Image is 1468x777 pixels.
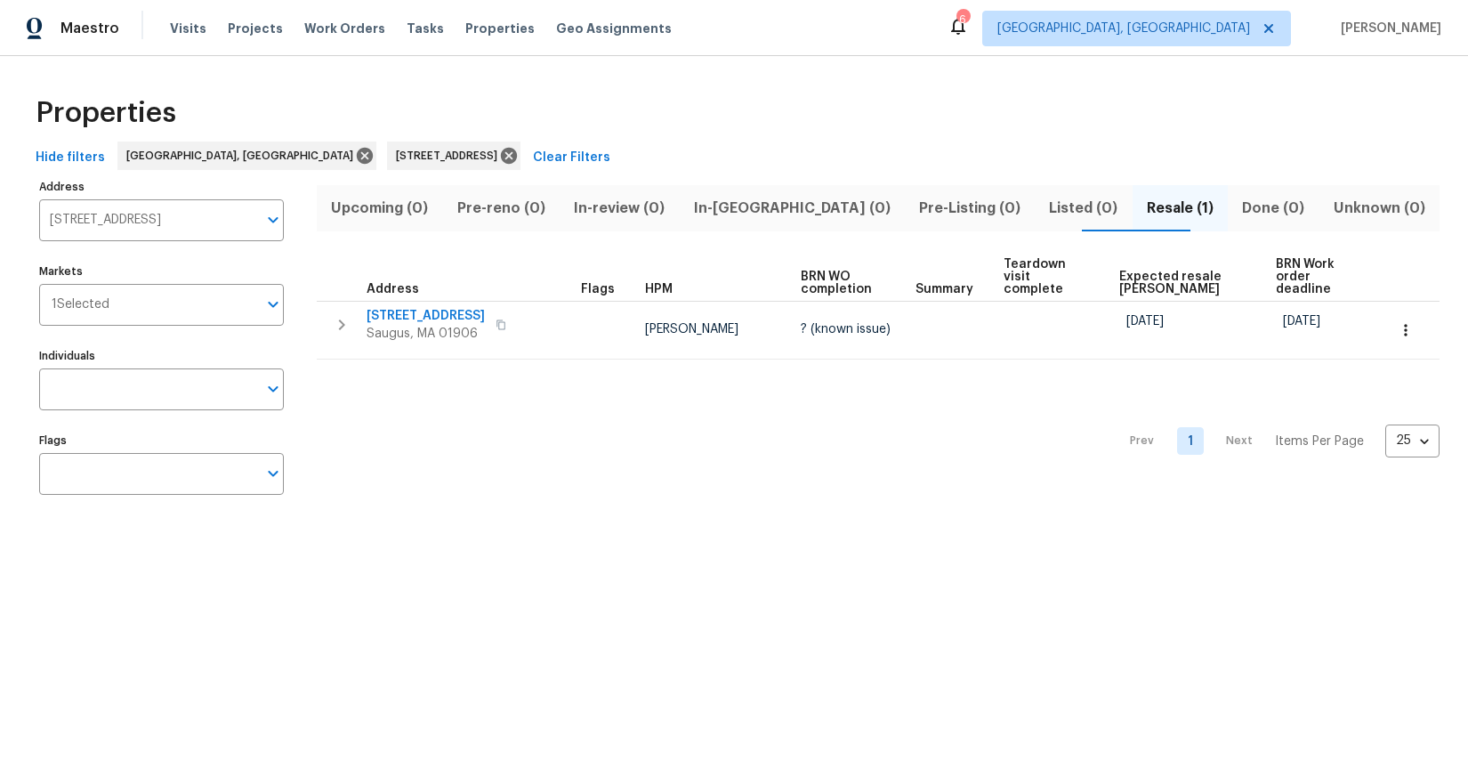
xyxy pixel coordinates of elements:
[261,461,286,486] button: Open
[801,271,885,295] span: BRN WO completion
[690,196,893,221] span: In-[GEOGRAPHIC_DATA] (0)
[645,323,738,336] span: [PERSON_NAME]
[1119,271,1246,295] span: Expected resale [PERSON_NAME]
[915,196,1024,221] span: Pre-Listing (0)
[117,142,376,170] div: [GEOGRAPHIC_DATA], [GEOGRAPHIC_DATA]
[367,307,485,325] span: [STREET_ADDRESS]
[1276,258,1356,295] span: BRN Work order deadline
[39,266,284,277] label: Markets
[407,22,444,35] span: Tasks
[28,142,112,174] button: Hide filters
[915,283,973,295] span: Summary
[228,20,283,37] span: Projects
[36,104,176,122] span: Properties
[581,283,615,295] span: Flags
[465,20,535,37] span: Properties
[367,325,485,343] span: Saugus, MA 01906
[170,20,206,37] span: Visits
[1126,315,1164,328] span: [DATE]
[570,196,668,221] span: In-review (0)
[387,142,520,170] div: [STREET_ADDRESS]
[396,147,504,165] span: [STREET_ADDRESS]
[126,147,360,165] span: [GEOGRAPHIC_DATA], [GEOGRAPHIC_DATA]
[1177,427,1204,455] a: Goto page 1
[997,20,1250,37] span: [GEOGRAPHIC_DATA], [GEOGRAPHIC_DATA]
[1385,417,1440,464] div: 25
[533,147,610,169] span: Clear Filters
[526,142,617,174] button: Clear Filters
[801,323,891,336] span: ? (known issue)
[36,147,105,169] span: Hide filters
[1330,196,1429,221] span: Unknown (0)
[1334,20,1441,37] span: [PERSON_NAME]
[327,196,432,221] span: Upcoming (0)
[1238,196,1308,221] span: Done (0)
[1275,433,1364,450] p: Items Per Page
[1283,315,1320,328] span: [DATE]
[367,283,419,295] span: Address
[1004,258,1089,295] span: Teardown visit complete
[39,182,284,192] label: Address
[60,20,119,37] span: Maestro
[956,11,969,28] div: 6
[1045,196,1121,221] span: Listed (0)
[39,351,284,361] label: Individuals
[261,376,286,401] button: Open
[1143,196,1217,221] span: Resale (1)
[304,20,385,37] span: Work Orders
[261,292,286,317] button: Open
[1113,370,1440,513] nav: Pagination Navigation
[645,283,673,295] span: HPM
[556,20,672,37] span: Geo Assignments
[261,207,286,232] button: Open
[52,297,109,312] span: 1 Selected
[453,196,548,221] span: Pre-reno (0)
[39,435,284,446] label: Flags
